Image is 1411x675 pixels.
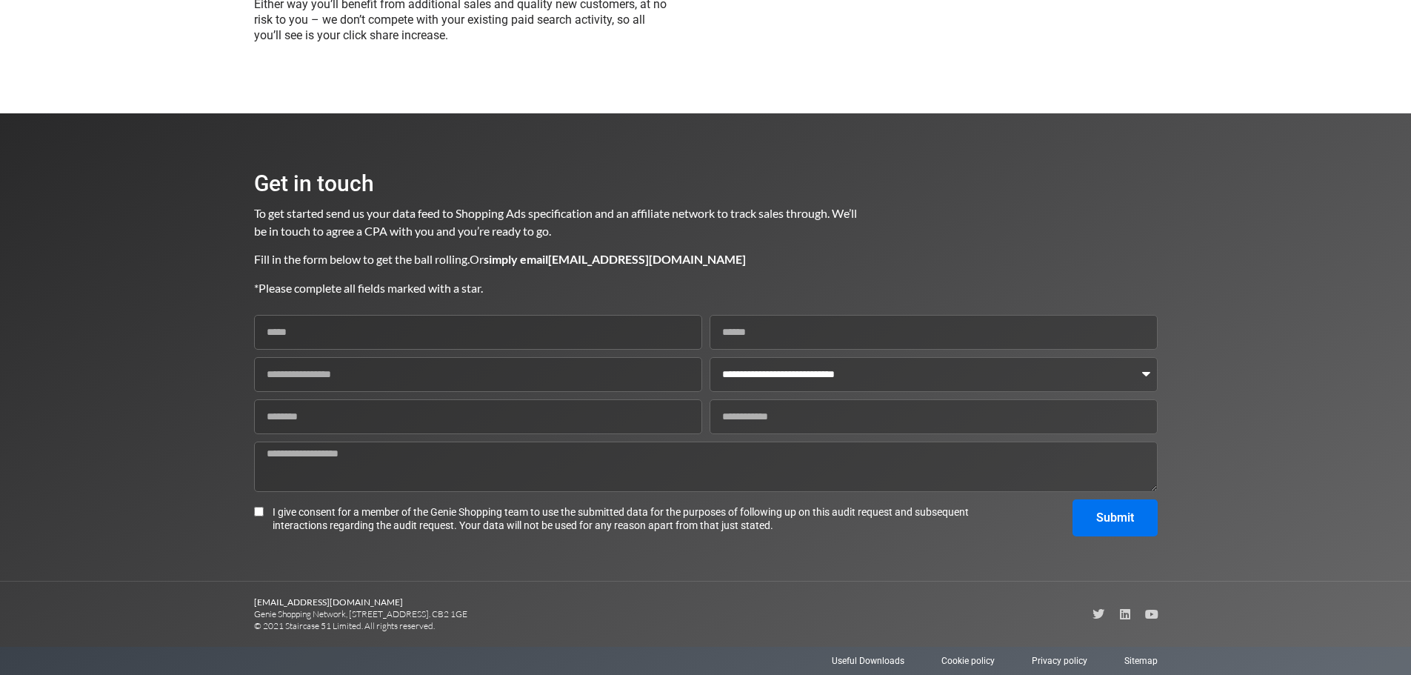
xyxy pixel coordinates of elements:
button: Submit [1073,499,1158,536]
p: *Please complete all fields marked with a star. [254,279,858,297]
a: Useful Downloads [832,654,904,668]
a: Privacy policy [1032,654,1087,668]
b: simply email [EMAIL_ADDRESS][DOMAIN_NAME] [484,252,746,266]
b: [EMAIL_ADDRESS][DOMAIN_NAME] [254,596,403,608]
h2: Get in touch [254,173,858,195]
span: To get started send us your data feed to Shopping Ads specification and an affiliate network to t... [254,206,859,238]
p: Genie Shopping Network, [STREET_ADDRESS]. CB2 1GE © 2021 Staircase 51 Limited. All rights reserved. [254,596,706,632]
span: Fill in the form below to get the ball rolling. [254,252,470,266]
span: Or [470,252,746,266]
span: Submit [1096,512,1134,524]
a: Sitemap [1124,654,1158,668]
span: I give consent for a member of the Genie Shopping team to use the submitted data for the purposes... [273,505,975,532]
a: Cookie policy [941,654,995,668]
